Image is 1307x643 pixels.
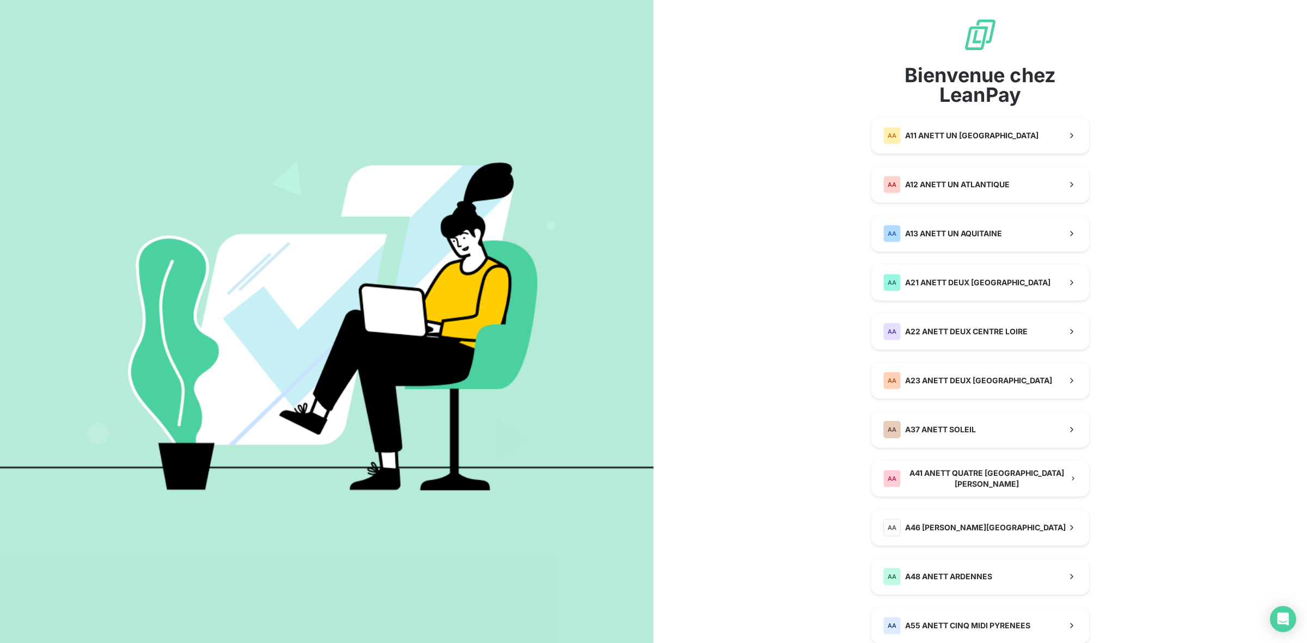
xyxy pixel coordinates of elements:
div: AA [883,470,901,487]
span: A48 ANETT ARDENNES [905,571,992,582]
div: AA [883,372,901,389]
div: AA [883,568,901,585]
div: AA [883,225,901,242]
div: AA [883,421,901,438]
button: AAA41 ANETT QUATRE [GEOGRAPHIC_DATA][PERSON_NAME] [871,461,1089,497]
button: AAA13 ANETT UN AQUITAINE [871,216,1089,252]
span: A55 ANETT CINQ MIDI PYRENEES [905,620,1030,631]
span: A21 ANETT DEUX [GEOGRAPHIC_DATA] [905,277,1051,288]
span: A41 ANETT QUATRE [GEOGRAPHIC_DATA][PERSON_NAME] [905,468,1069,489]
button: AAA37 ANETT SOLEIL [871,412,1089,448]
div: AA [883,617,901,634]
span: Bienvenue chez LeanPay [871,65,1089,105]
button: AAA48 ANETT ARDENNES [871,559,1089,595]
button: AAA46 [PERSON_NAME][GEOGRAPHIC_DATA] [871,510,1089,546]
span: A13 ANETT UN AQUITAINE [905,228,1002,239]
div: AA [883,323,901,340]
button: AAA12 ANETT UN ATLANTIQUE [871,167,1089,203]
div: AA [883,519,901,536]
button: AAA11 ANETT UN [GEOGRAPHIC_DATA] [871,118,1089,154]
span: A22 ANETT DEUX CENTRE LOIRE [905,326,1028,337]
span: A11 ANETT UN [GEOGRAPHIC_DATA] [905,130,1039,141]
div: AA [883,127,901,144]
span: A23 ANETT DEUX [GEOGRAPHIC_DATA] [905,375,1052,386]
div: Open Intercom Messenger [1270,606,1296,632]
img: logo sigle [963,17,998,52]
button: AAA21 ANETT DEUX [GEOGRAPHIC_DATA] [871,265,1089,301]
span: A12 ANETT UN ATLANTIQUE [905,179,1010,190]
span: A37 ANETT SOLEIL [905,424,976,435]
button: AAA22 ANETT DEUX CENTRE LOIRE [871,314,1089,350]
div: AA [883,274,901,291]
div: AA [883,176,901,193]
span: A46 [PERSON_NAME][GEOGRAPHIC_DATA] [905,522,1066,533]
button: AAA23 ANETT DEUX [GEOGRAPHIC_DATA] [871,363,1089,399]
